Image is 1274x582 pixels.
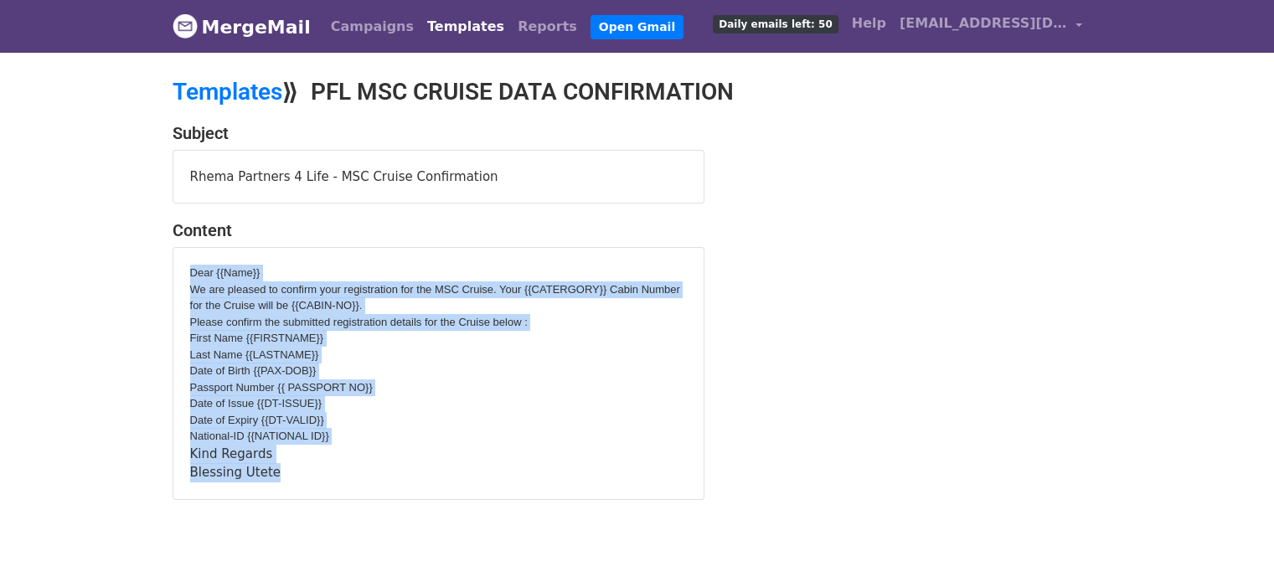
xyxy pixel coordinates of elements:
span: Daily emails left: 50 [713,15,838,33]
a: [EMAIL_ADDRESS][DOMAIN_NAME] [893,7,1089,46]
span: [EMAIL_ADDRESS][DOMAIN_NAME] [900,13,1067,33]
a: Help [845,7,893,40]
div: Last Name {{LASTNAME}} [190,347,687,363]
a: MergeMail [173,9,311,44]
img: MergeMail logo [173,13,198,39]
div: ​Dear {{Name}} [190,265,687,281]
div: Rhema Partners 4 Life - MSC Cruise Confirmation [173,151,704,203]
div: First Name {{FIRSTNAME}} [190,330,687,347]
div: Kind Regards [190,445,687,482]
a: Templates [420,10,511,44]
h4: Content [173,220,704,240]
h2: ⟫ PFL MSC CRUISE DATA CONFIRMATION [173,78,784,106]
a: Open Gmail [591,15,683,39]
div: Date of Issue {{DT-ISSUE}} [190,395,687,412]
div: Blessing Utete [190,463,687,482]
div: Date of Expiry {{DT-VALID}} [190,412,687,429]
div: Date of Birth {{PAX-DOB}} [190,363,687,379]
a: Daily emails left: 50 [706,7,844,40]
h4: Subject [173,123,704,143]
div: We are pleased to confirm your registration for the MSC Cruise. Your {{CATERGORY}} Cabin Number f... [190,281,687,314]
a: Reports [511,10,584,44]
a: Templates [173,78,282,106]
iframe: Chat Widget [1190,502,1274,582]
a: Campaigns [324,10,420,44]
div: Passport Number {{ PASSPORT NO}} [190,379,687,396]
div: Please confirm the submitted registration details for the Cruise below : [190,314,687,331]
div: National-ID {{NATIONAL ID}} [190,428,687,445]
